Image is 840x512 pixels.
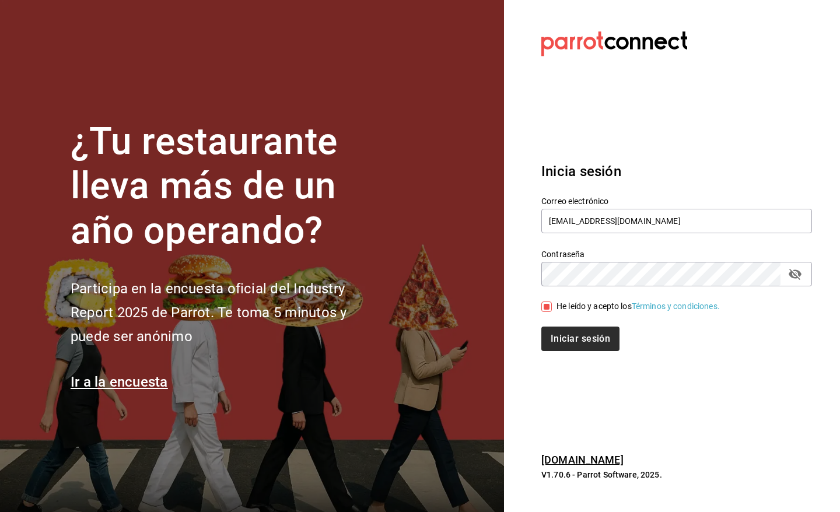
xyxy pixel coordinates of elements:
h3: Inicia sesión [541,161,812,182]
button: Iniciar sesión [541,327,619,351]
h2: Participa en la encuesta oficial del Industry Report 2025 de Parrot. Te toma 5 minutos y puede se... [71,277,386,348]
a: Ir a la encuesta [71,374,168,390]
button: passwordField [785,264,805,284]
h1: ¿Tu restaurante lleva más de un año operando? [71,120,386,254]
div: He leído y acepto los [556,300,720,313]
p: V1.70.6 - Parrot Software, 2025. [541,469,812,481]
label: Contraseña [541,250,812,258]
a: Términos y condiciones. [632,301,720,311]
input: Ingresa tu correo electrónico [541,209,812,233]
a: [DOMAIN_NAME] [541,454,624,466]
label: Correo electrónico [541,197,812,205]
